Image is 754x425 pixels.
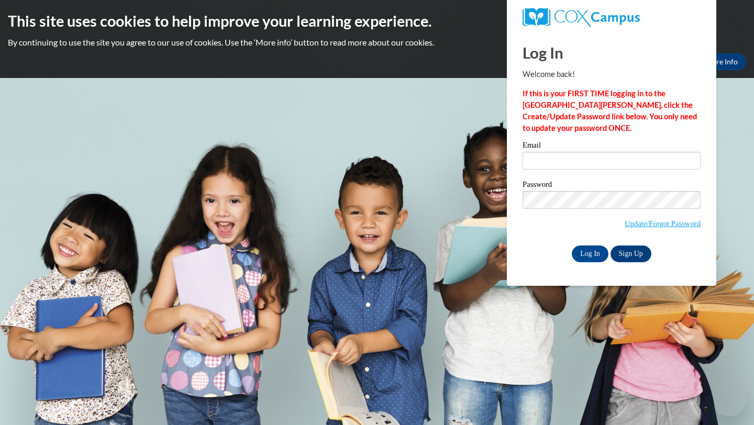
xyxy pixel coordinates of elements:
[523,8,640,27] img: COX Campus
[625,219,701,228] a: Update/Forgot Password
[8,37,746,48] p: By continuing to use the site you agree to our use of cookies. Use the ‘More info’ button to read...
[523,8,701,27] a: COX Campus
[523,42,701,63] h1: Log In
[523,69,701,80] p: Welcome back!
[697,53,746,70] a: More Info
[572,245,608,262] input: Log In
[712,383,746,417] iframe: Button to launch messaging window
[523,181,701,191] label: Password
[523,89,697,132] strong: If this is your FIRST TIME logging in to the [GEOGRAPHIC_DATA][PERSON_NAME], click the Create/Upd...
[8,10,746,31] h2: This site uses cookies to help improve your learning experience.
[611,245,651,262] a: Sign Up
[523,141,701,152] label: Email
